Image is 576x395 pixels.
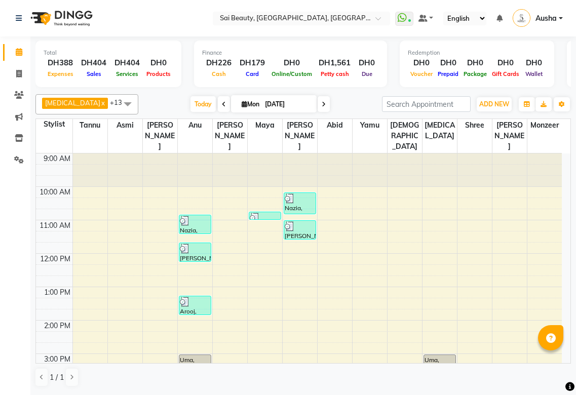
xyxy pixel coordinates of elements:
[179,296,211,314] div: Arooj, TK06, 01:15 PM-01:50 PM, Eyebrow Threading
[523,70,545,77] span: Wallet
[77,57,110,69] div: DH404
[435,70,461,77] span: Prepaid
[110,98,130,106] span: +13
[209,70,228,77] span: Cash
[408,70,435,77] span: Voucher
[359,70,375,77] span: Due
[355,57,379,69] div: DH0
[26,4,95,32] img: logo
[202,57,236,69] div: DH226
[110,57,144,69] div: DH404
[73,119,107,132] span: Tannu
[249,212,281,219] div: [PERSON_NAME], TK05, 10:45 AM-11:00 AM, face massage 15 min (DH30)
[269,70,315,77] span: Online/Custom
[243,70,261,77] span: Card
[479,100,509,108] span: ADD NEW
[477,97,512,111] button: ADD NEW
[213,119,247,153] span: [PERSON_NAME]
[190,96,216,112] span: Today
[435,57,461,69] div: DH0
[144,70,173,77] span: Products
[461,57,489,69] div: DH0
[42,287,72,298] div: 1:00 PM
[533,354,566,385] iframe: chat widget
[37,187,72,197] div: 10:00 AM
[492,119,527,153] span: [PERSON_NAME]
[44,49,173,57] div: Total
[248,119,282,132] span: maya
[44,57,77,69] div: DH388
[315,57,355,69] div: DH1,561
[284,193,316,214] div: Nazia, TK02, 10:10 AM-10:50 AM, Full Body Massage (60min)
[408,49,546,57] div: Redemption
[535,13,557,24] span: Ausha
[423,119,457,142] span: [MEDICAL_DATA]
[318,119,352,132] span: Abid
[100,99,105,107] a: x
[388,119,422,153] span: [DEMOGRAPHIC_DATA]
[513,9,530,27] img: Ausha
[408,57,435,69] div: DH0
[37,220,72,231] div: 11:00 AM
[178,119,212,132] span: Anu
[144,57,173,69] div: DH0
[318,70,352,77] span: Petty cash
[202,49,379,57] div: Finance
[38,254,72,264] div: 12:00 PM
[45,99,100,107] span: [MEDICAL_DATA]
[283,119,317,153] span: [PERSON_NAME]
[527,119,562,132] span: Monzeer
[143,119,177,153] span: [PERSON_NAME]
[269,57,315,69] div: DH0
[45,70,76,77] span: Expenses
[42,321,72,331] div: 2:00 PM
[262,97,313,112] input: 2025-09-01
[457,119,492,132] span: shree
[284,221,316,239] div: [PERSON_NAME], TK05, 11:00 AM-11:35 AM, Eyebrow Threading (DH25)
[236,57,269,69] div: DH179
[179,355,211,387] div: Uma, TK04, 03:00 PM-03:00 PM, Half Leg (Bottom) Waxing
[239,100,262,108] span: Mon
[42,153,72,164] div: 9:00 AM
[108,119,142,132] span: Asmi
[179,243,211,261] div: [PERSON_NAME], TK07, 11:40 AM-12:15 PM, Eyebrow Threading (DH25)
[179,215,211,233] div: Nazia, TK02, 10:50 AM-11:25 AM, Eyebrow Threading (DH25)
[353,119,387,132] span: Yamu
[489,57,522,69] div: DH0
[50,372,64,383] span: 1 / 1
[522,57,546,69] div: DH0
[382,96,471,112] input: Search Appointment
[461,70,489,77] span: Package
[113,70,141,77] span: Services
[84,70,104,77] span: Sales
[42,354,72,365] div: 3:00 PM
[489,70,522,77] span: Gift Cards
[36,119,72,130] div: Stylist
[424,355,455,376] div: Uma, TK04, 03:00 PM-03:40 PM, Mani/Pedi (Without Colour)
